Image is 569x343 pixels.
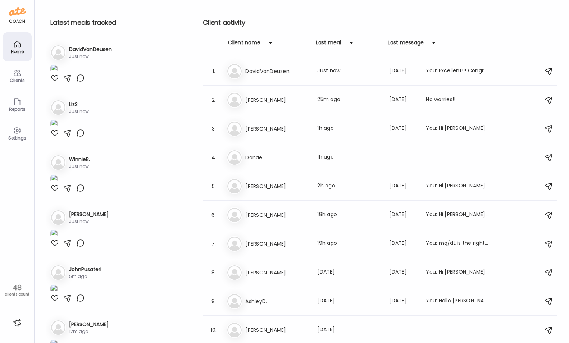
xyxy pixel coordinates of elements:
[317,67,381,76] div: Just now
[389,182,417,191] div: [DATE]
[4,78,30,83] div: Clients
[317,211,381,219] div: 18h ago
[245,326,309,334] h3: [PERSON_NAME]
[245,96,309,104] h3: [PERSON_NAME]
[69,218,109,225] div: Just now
[426,124,489,133] div: You: Hi [PERSON_NAME]! Just reaching out to touch base. If you would like to meet on Zoom, just g...
[426,239,489,248] div: You: mg/dL is the right choice, I am not sure why it is giving me different numbers
[51,155,65,170] img: bg-avatar-default.svg
[69,46,112,53] h3: DavidVanDeusen
[317,96,381,104] div: 25m ago
[388,39,424,50] div: Last message
[69,328,109,335] div: 12m ago
[4,49,30,54] div: Home
[245,182,309,191] h3: [PERSON_NAME]
[51,45,65,60] img: bg-avatar-default.svg
[389,124,417,133] div: [DATE]
[209,96,218,104] div: 2.
[50,174,58,184] img: images%2FCwVmBAurA3hVDyX7zFMjR08vqvc2%2FKfL96OkaR99Ztjnb5LBr%2Fjn1CQUz83qgFZm66CIRA_1080
[3,283,32,292] div: 48
[69,266,101,273] h3: JohnPusateri
[227,237,242,251] img: bg-avatar-default.svg
[227,179,242,193] img: bg-avatar-default.svg
[203,17,557,28] h2: Client activity
[69,101,89,108] h3: LizS
[50,64,58,74] img: images%2FaH2RMbG7gUSKjNeGIWE0r2Uo9bk1%2Fot9pxJz5TZO0gqTqNvXf%2Fpm4iBIcEnfcO38SJvGLP_1080
[227,64,242,78] img: bg-avatar-default.svg
[51,210,65,225] img: bg-avatar-default.svg
[51,100,65,115] img: bg-avatar-default.svg
[227,265,242,280] img: bg-avatar-default.svg
[209,124,218,133] div: 3.
[426,268,489,277] div: You: Hi [PERSON_NAME], no it is not comparable. This bar is higher in protein and carbohydrates, ...
[51,265,65,280] img: bg-avatar-default.svg
[209,297,218,306] div: 9.
[69,163,90,170] div: Just now
[389,268,417,277] div: [DATE]
[69,53,112,60] div: Just now
[245,67,309,76] h3: DavidVanDeusen
[228,39,260,50] div: Client name
[389,211,417,219] div: [DATE]
[316,39,341,50] div: Last meal
[227,122,242,136] img: bg-avatar-default.svg
[9,6,26,17] img: ate
[227,323,242,337] img: bg-avatar-default.svg
[209,67,218,76] div: 1.
[426,211,489,219] div: You: Hi [PERSON_NAME], I looked up the Elysium vitamins. Matter, which is the brain aging one, ha...
[389,297,417,306] div: [DATE]
[389,239,417,248] div: [DATE]
[4,107,30,111] div: Reports
[69,108,89,115] div: Just now
[209,326,218,334] div: 10.
[209,239,218,248] div: 7.
[245,268,309,277] h3: [PERSON_NAME]
[227,208,242,222] img: bg-avatar-default.svg
[426,67,489,76] div: You: Excellent!!! Congrats!
[426,297,489,306] div: You: Hello [PERSON_NAME], Just a reminder to send us pictures of your meals so we can give you fe...
[245,153,309,162] h3: Danae
[227,294,242,308] img: bg-avatar-default.svg
[69,321,109,328] h3: [PERSON_NAME]
[227,150,242,165] img: bg-avatar-default.svg
[209,182,218,191] div: 5.
[245,211,309,219] h3: [PERSON_NAME]
[50,284,58,294] img: images%2FIraMN05yt3X3ns9AjyNlcDaXEXh2%2F6zinCMk8zKUdfp3OOz10%2F21SHjlrSQg69quS68G2C_1080
[9,18,25,24] div: coach
[3,292,32,297] div: clients count
[227,93,242,107] img: bg-avatar-default.svg
[69,156,90,163] h3: WinnieB.
[389,67,417,76] div: [DATE]
[209,153,218,162] div: 4.
[245,297,309,306] h3: AshleyD.
[317,326,381,334] div: [DATE]
[426,182,489,191] div: You: Hi [PERSON_NAME], are you currently having one meal per day or is there a second meal?
[317,182,381,191] div: 2h ago
[317,239,381,248] div: 19h ago
[317,268,381,277] div: [DATE]
[317,124,381,133] div: 1h ago
[69,273,101,280] div: 5m ago
[50,119,58,129] img: images%2FyOIlMbj98vPkJpjSxme1UO0zhpr1%2FzzAe3jLvU33HtjehdsVK%2F9LCIDCFwPZUBHHADmR6j_1080
[245,239,309,248] h3: [PERSON_NAME]
[209,211,218,219] div: 6.
[50,17,177,28] h2: Latest meals tracked
[426,96,489,104] div: No worries!!
[51,320,65,335] img: bg-avatar-default.svg
[389,96,417,104] div: [DATE]
[317,153,381,162] div: 1h ago
[317,297,381,306] div: [DATE]
[50,229,58,239] img: images%2FaUaJOtuyhyYiMYRUAS5AgnZrxdF3%2FrJYpYm9JVfMUnrQUwRlx%2FcLLbgxyVf0OXv3EuTG54_1080
[245,124,309,133] h3: [PERSON_NAME]
[69,211,109,218] h3: [PERSON_NAME]
[209,268,218,277] div: 8.
[4,136,30,140] div: Settings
